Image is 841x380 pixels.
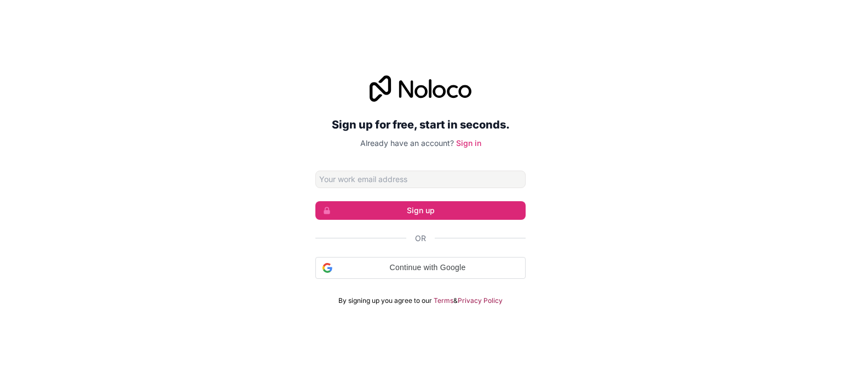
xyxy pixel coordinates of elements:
[315,115,526,135] h2: Sign up for free, start in seconds.
[315,201,526,220] button: Sign up
[453,296,458,305] span: &
[456,138,481,148] a: Sign in
[415,233,426,244] span: Or
[338,296,432,305] span: By signing up you agree to our
[360,138,454,148] span: Already have an account?
[315,257,526,279] div: Continue with Google
[434,296,453,305] a: Terms
[337,262,519,273] span: Continue with Google
[315,171,526,188] input: Email address
[458,296,503,305] a: Privacy Policy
